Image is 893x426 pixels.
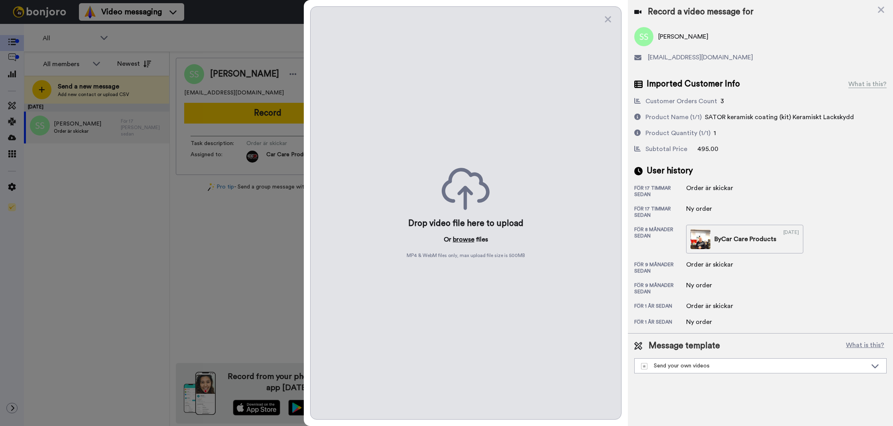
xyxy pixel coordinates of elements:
a: ByCar Care Products[DATE] [686,225,803,253]
div: för 1 år sedan [634,303,686,311]
div: Ny order [686,317,726,327]
span: SATOR keramisk coating (kit) Keramiskt Lackskydd [705,114,854,120]
div: Order är skickar [686,301,733,311]
div: What is this? [848,79,887,89]
span: [EMAIL_ADDRESS][DOMAIN_NAME] [648,53,753,62]
p: Or files [444,235,488,244]
span: User history [647,165,693,177]
div: Drop video file here to upload [408,218,523,229]
div: Order är skickar [686,260,733,269]
div: By Car Care Products [714,234,776,244]
img: demo-template.svg [641,363,647,369]
span: 495.00 [697,146,718,152]
div: för 17 timmar sedan [634,206,686,218]
button: What is this? [844,340,887,352]
div: Customer Orders Count [645,96,717,106]
div: Subtotal Price [645,144,687,154]
span: Imported Customer Info [647,78,740,90]
div: Product Name (1/1) [645,112,702,122]
div: Ny order [686,204,726,214]
button: browse [453,235,474,244]
div: Ny order [686,281,726,290]
span: MP4 & WebM files only, max upload file size is 500 MB [407,252,525,259]
div: för 1 år sedan [634,319,686,327]
div: för 9 månader sedan [634,282,686,295]
span: 1 [714,130,716,136]
div: [DATE] [783,229,799,249]
div: Order är skickar [686,183,733,193]
div: Send your own videos [641,362,867,370]
div: Product Quantity (1/1) [645,128,710,138]
div: för 8 månader sedan [634,226,686,253]
span: 3 [720,98,724,104]
div: för 9 månader sedan [634,261,686,274]
div: för 17 timmar sedan [634,185,686,198]
span: Message template [649,340,720,352]
img: d361a17d-5e1b-4e42-b3e0-c1dba26ed93b-thumb.jpg [690,229,710,249]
